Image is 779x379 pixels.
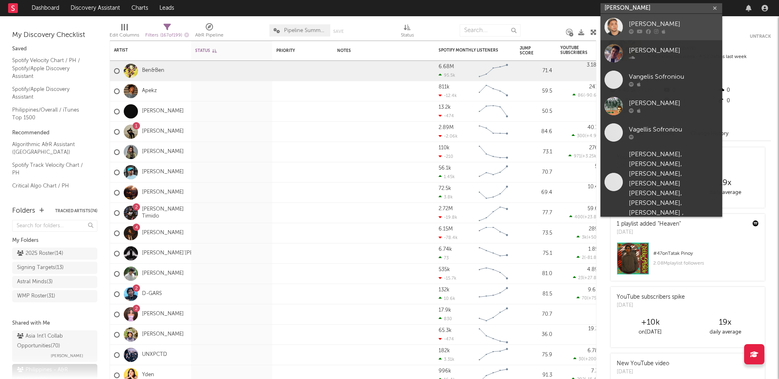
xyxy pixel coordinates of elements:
div: 7.3k [591,368,601,374]
div: 19 x [688,178,763,188]
div: 6.15M [439,226,453,232]
div: [PERSON_NAME] [629,99,718,108]
div: 73 [439,255,449,261]
div: # 47 on Tatak Pinoy [653,249,759,258]
div: 77.7 [520,208,552,218]
span: +50 % [588,235,600,240]
div: [PERSON_NAME], [PERSON_NAME], [PERSON_NAME], [PERSON_NAME] [PERSON_NAME], [PERSON_NAME], [PERSON_... [629,150,718,257]
div: 13.2k [439,105,451,110]
a: Signing Targets(13) [12,262,97,274]
div: 2025 Roster ( 14 ) [17,249,63,258]
svg: Chart title [475,264,512,284]
div: 50.5 [520,107,552,116]
div: [DATE] [617,301,685,310]
a: Yden [142,372,154,379]
span: +27.8 % [584,276,600,280]
div: 59.5 [520,86,552,96]
div: daily average [688,327,763,337]
div: Astral Minds ( 3 ) [17,277,53,287]
div: YouTube Subscribers [560,45,589,55]
a: [PERSON_NAME]'[PERSON_NAME] [142,250,227,257]
div: ( ) [569,214,601,220]
div: 81.0 [520,269,552,279]
div: Jump Score [520,46,540,56]
div: 70.7 [520,168,552,177]
a: Spotify Velocity Chart / PH / Spotify/Apple Discovery Assistant [12,56,89,81]
div: 75.9 [520,350,552,360]
svg: Chart title [475,61,512,81]
div: 0 [560,183,601,202]
input: Search for artists [600,3,722,13]
a: [PERSON_NAME] [142,270,184,277]
div: 1.45k [439,174,455,179]
div: [DATE] [617,228,681,237]
div: Status [195,48,248,53]
div: Shared with Me [12,319,97,328]
a: [PERSON_NAME] [142,189,184,196]
a: Algorithmic A&R Assistant ([GEOGRAPHIC_DATA]) [12,140,89,157]
div: Signing Targets ( 13 ) [17,263,64,273]
div: 247k [589,84,601,90]
div: -474 [439,113,454,118]
div: -12.4k [439,93,457,98]
div: 3.18M [587,62,601,68]
span: -90.6 % [585,93,600,98]
div: WMP Roster ( 31 ) [17,291,55,301]
div: 19.3k [588,326,601,332]
a: [PERSON_NAME] [142,128,184,135]
div: Filters [145,30,189,41]
div: 0 [717,85,771,96]
div: -19.8k [439,215,457,220]
a: [PERSON_NAME] [142,169,184,176]
div: 0 [560,162,601,182]
div: 6.78k [587,348,601,353]
div: ( ) [577,255,601,260]
a: Asia Int'l Collab Opportunities(70)[PERSON_NAME] [12,330,97,362]
a: [PERSON_NAME] [142,108,184,115]
div: Filters(167 of 199) [145,20,189,44]
div: 71.4 [520,66,552,76]
span: +4.9 % [586,134,600,138]
div: Vangelis Sofroniou [629,72,718,82]
div: ( ) [572,93,601,98]
span: +200 % [585,357,600,362]
div: -78.4k [439,235,458,240]
span: +75 % [588,296,600,301]
div: 95.5k [439,73,455,78]
a: Spotify Track Velocity Chart / PH [12,161,89,177]
span: +23.8 % [584,215,600,220]
div: Edit Columns [110,20,139,44]
div: 59.6k [587,206,601,211]
svg: Chart title [475,284,512,304]
div: +10k [613,318,688,327]
div: Spotify Monthly Listeners [439,48,499,53]
div: New YouTube video [617,360,669,368]
a: Spotify/Apple Discovery Assistant [12,85,89,101]
div: [DATE] [617,368,669,376]
div: 19 x [688,318,763,327]
div: 2.08M playlist followers [653,258,759,268]
div: 996k [439,368,451,374]
div: 73.1 [520,147,552,157]
a: "Heaven" [658,221,681,227]
svg: Chart title [475,122,512,142]
div: 3.8k [439,194,453,200]
svg: Chart title [475,183,512,203]
input: Search for folders... [12,220,97,232]
div: 10.4k [588,184,601,189]
span: 400 [575,215,583,220]
input: Search... [460,24,521,37]
a: 2025 Roster(14) [12,248,97,260]
div: 0 [560,61,601,81]
div: Notes [337,48,418,53]
a: [PERSON_NAME] [142,149,184,155]
a: Ben&Ben [142,67,164,74]
div: 0 [717,96,771,106]
div: 72.5k [439,186,451,191]
div: ( ) [577,235,601,240]
div: Edit Columns [110,30,139,40]
a: Vangelis Sofroniou [600,67,722,93]
div: ( ) [577,295,601,301]
a: #47onTatak Pinoy2.08Mplaylist followers [611,242,765,281]
span: +3.25k % [582,154,600,159]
